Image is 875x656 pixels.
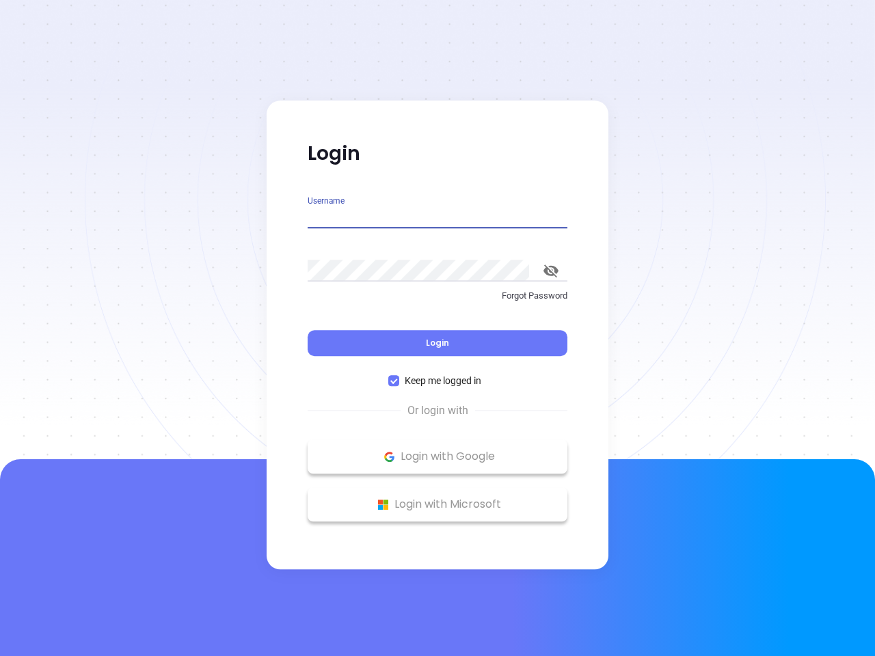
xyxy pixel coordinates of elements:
[308,487,567,521] button: Microsoft Logo Login with Microsoft
[399,373,487,388] span: Keep me logged in
[381,448,398,465] img: Google Logo
[401,402,475,419] span: Or login with
[314,446,561,467] p: Login with Google
[308,289,567,303] p: Forgot Password
[308,330,567,356] button: Login
[308,197,345,205] label: Username
[308,141,567,166] p: Login
[308,289,567,314] a: Forgot Password
[426,337,449,348] span: Login
[314,494,561,515] p: Login with Microsoft
[308,439,567,474] button: Google Logo Login with Google
[375,496,392,513] img: Microsoft Logo
[535,254,567,287] button: toggle password visibility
